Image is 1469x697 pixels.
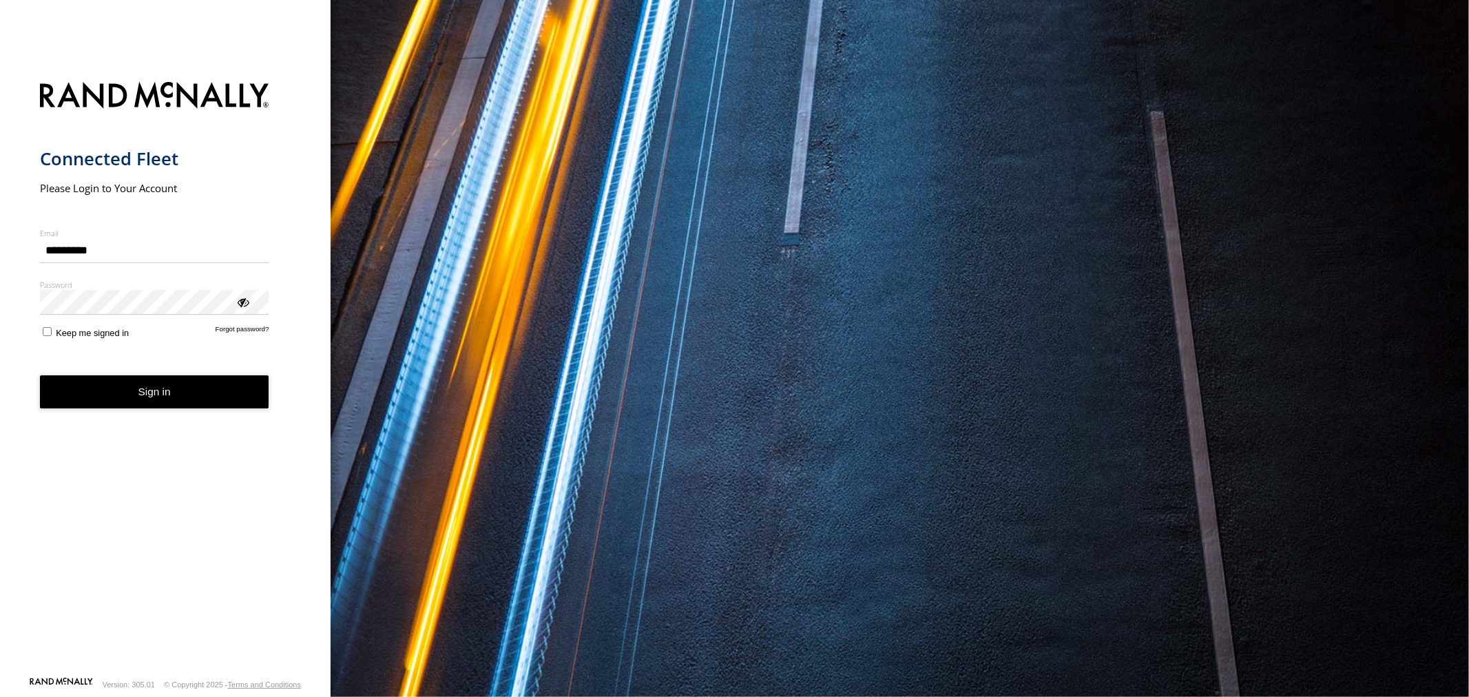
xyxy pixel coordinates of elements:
[164,680,301,689] div: © Copyright 2025 -
[103,680,155,689] div: Version: 305.01
[40,280,269,290] label: Password
[40,74,291,676] form: main
[40,147,269,170] h1: Connected Fleet
[30,678,93,691] a: Visit our Website
[228,680,301,689] a: Terms and Conditions
[216,325,269,338] a: Forgot password?
[40,228,269,238] label: Email
[43,327,52,336] input: Keep me signed in
[236,295,249,309] div: ViewPassword
[56,328,129,338] span: Keep me signed in
[40,375,269,409] button: Sign in
[40,79,269,114] img: Rand McNally
[40,181,269,195] h2: Please Login to Your Account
